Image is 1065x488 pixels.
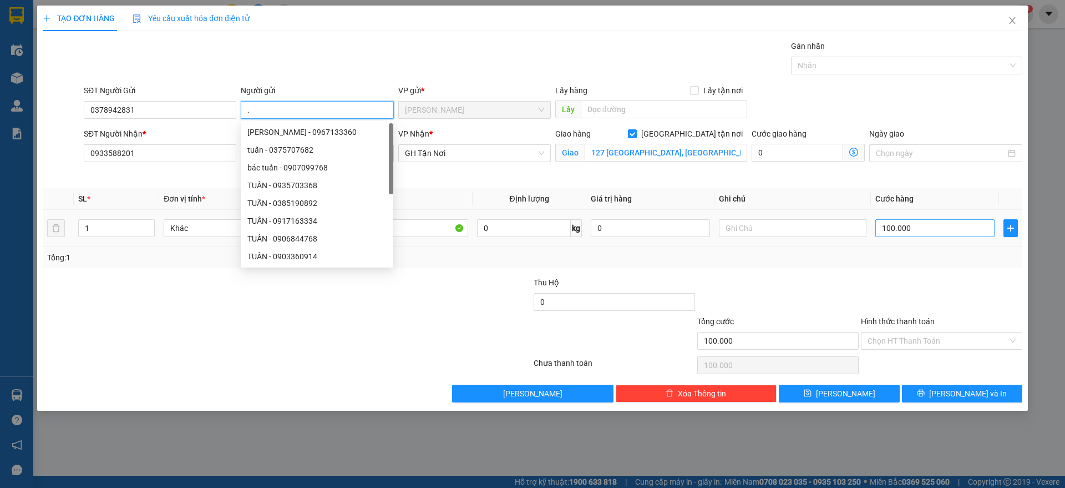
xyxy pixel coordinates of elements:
div: SĐT Người Nhận [84,128,236,140]
span: [PERSON_NAME] [503,388,562,400]
span: Gia Kiệm [405,102,544,118]
span: Thu Hộ [534,278,559,287]
div: Tổng: 1 [47,251,411,264]
div: tuấn - 0375707682 [241,141,393,159]
span: TC: [106,58,121,69]
span: Lấy [555,100,581,118]
span: plus [43,14,50,22]
span: Lấy hàng [555,86,587,95]
input: VD: Bàn, Ghế [320,219,468,237]
span: plus [1004,224,1017,233]
span: Xóa Thông tin [678,388,726,400]
div: TUẤN - 0917163334 [241,212,393,230]
span: Giao [555,144,585,162]
button: deleteXóa Thông tin [616,385,777,403]
div: TUẤN - 0385190892 [241,194,393,212]
div: TUẤN - 0903360914 [241,248,393,265]
span: dollar-circle [849,148,858,157]
div: Người gửi [241,84,393,97]
img: icon [133,14,141,23]
span: Nhận: [106,11,133,22]
input: Cước giao hàng [752,144,843,162]
span: Đơn vị tính [164,194,205,203]
div: VP gửi [398,84,551,97]
div: SĐT Người Gửi [84,84,236,97]
div: tuấn - 0375707682 [247,144,387,156]
div: TUẤN - 0935703368 [241,177,393,194]
div: 0984619101 [9,48,98,63]
div: bác tuấn - 0907099768 [247,162,387,174]
div: Chưa thanh toán [532,357,696,376]
span: Tổng cước [697,317,734,326]
th: Ghi chú [714,188,871,210]
div: TUẤN - 0917163334 [247,215,387,227]
div: [PERSON_NAME] [9,9,98,34]
span: VP Nhận [398,129,429,138]
input: Giao tận nơi [585,144,747,162]
div: TUẤN - 0906844768 [241,230,393,248]
span: Khác [170,220,305,237]
button: plus [1003,219,1018,237]
span: Cước hàng [875,194,914,203]
label: Gán nhãn [791,42,825,51]
label: Hình thức thanh toán [861,317,935,326]
span: Giá trị hàng [591,194,632,203]
span: save [804,389,812,398]
div: tuấn nguyễn - 0967133360 [241,123,393,141]
span: Lấy tận nơi [699,84,747,97]
div: TUẤN - 0385190892 [247,197,387,209]
input: Ghi Chú [719,219,866,237]
span: TẠO ĐƠN HÀNG [43,14,115,23]
button: Close [997,6,1028,37]
span: SL [78,194,87,203]
div: TUẤN - 0935703368 [247,179,387,192]
input: 0 [591,219,710,237]
span: printer [917,389,925,398]
span: Giao hàng [555,129,591,138]
div: , [9,34,98,48]
div: GH Tận Nơi [106,9,267,23]
div: [PERSON_NAME] - 0967133360 [247,126,387,138]
span: kg [571,219,582,237]
div: bác tuấn - 0907099768 [241,159,393,177]
span: close [1008,16,1017,25]
span: Định lượng [510,194,549,203]
span: [GEOGRAPHIC_DATA] tận nơi [637,128,747,140]
span: GH Tận Nơi [405,145,544,162]
button: save[PERSON_NAME] [779,385,899,403]
div: TUẤN - 0903360914 [247,250,387,263]
div: TUẤN - 0906844768 [247,233,387,245]
label: Cước giao hàng [752,129,807,138]
input: Ngày giao [876,147,1005,159]
button: printer[PERSON_NAME] và In [902,385,1022,403]
span: Yêu cầu xuất hóa đơn điện tử [133,14,250,23]
span: [PERSON_NAME] [816,388,875,400]
span: Gửi: [9,9,27,21]
button: [PERSON_NAME] [452,385,613,403]
span: [PERSON_NAME] và In [929,388,1007,400]
input: Dọc đường [581,100,747,118]
span: delete [666,389,673,398]
label: Ngày giao [869,129,904,138]
div: 0906368668 [106,36,267,52]
button: delete [47,219,65,237]
div: . [106,23,267,36]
